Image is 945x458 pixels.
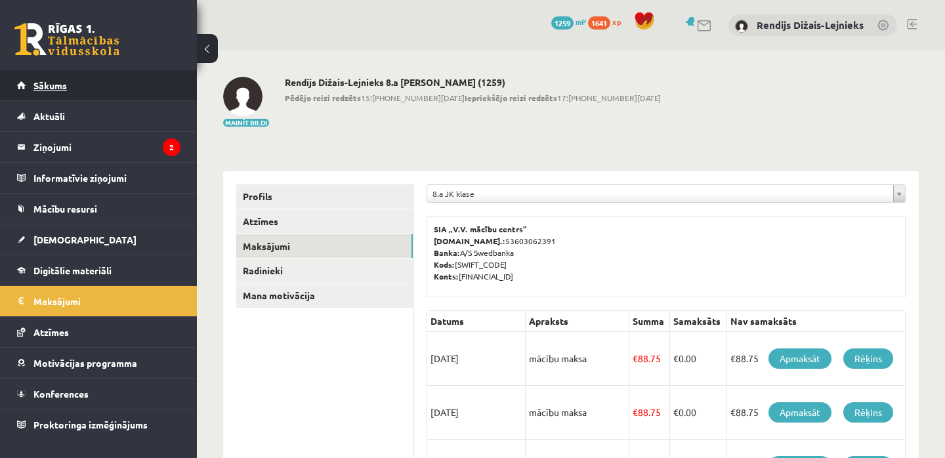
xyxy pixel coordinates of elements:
td: 0.00 [669,386,726,440]
span: Motivācijas programma [33,357,137,369]
span: Sākums [33,79,67,91]
span: 8.a JK klase [432,185,888,202]
a: Atzīmes [17,317,180,347]
a: Informatīvie ziņojumi [17,163,180,193]
td: [DATE] [427,332,526,386]
a: [DEMOGRAPHIC_DATA] [17,224,180,255]
span: € [673,406,679,418]
a: 1259 mP [551,16,586,27]
span: xp [612,16,621,27]
legend: Maksājumi [33,286,180,316]
b: [DOMAIN_NAME].: [434,236,505,246]
span: 1259 [551,16,574,30]
span: 1641 [588,16,610,30]
a: Maksājumi [17,286,180,316]
th: Nav samaksāts [726,311,905,332]
th: Summa [629,311,669,332]
a: Apmaksāt [768,348,831,369]
a: 8.a JK klase [427,185,905,202]
th: Datums [427,311,526,332]
a: Rēķins [843,348,893,369]
img: Rendijs Dižais-Lejnieks [735,20,748,33]
button: Mainīt bildi [223,119,269,127]
b: Banka: [434,247,460,258]
td: 0.00 [669,332,726,386]
b: Pēdējo reizi redzēts [285,93,361,103]
span: € [633,406,638,418]
b: Iepriekšējo reizi redzēts [465,93,557,103]
td: €88.75 [726,332,905,386]
a: Digitālie materiāli [17,255,180,285]
a: Proktoringa izmēģinājums [17,409,180,440]
span: Aktuāli [33,110,65,122]
a: 1641 xp [588,16,627,27]
td: mācību maksa [526,386,629,440]
span: [DEMOGRAPHIC_DATA] [33,234,136,245]
a: Radinieki [236,259,413,283]
a: Maksājumi [236,234,413,259]
h2: Rendijs Dižais-Lejnieks 8.a [PERSON_NAME] (1259) [285,77,661,88]
span: Mācību resursi [33,203,97,215]
a: Sākums [17,70,180,100]
span: € [633,352,638,364]
td: 88.75 [629,386,669,440]
td: mācību maksa [526,332,629,386]
th: Samaksāts [669,311,726,332]
a: Rīgas 1. Tālmācības vidusskola [14,23,119,56]
a: Ziņojumi2 [17,132,180,162]
a: Mācību resursi [17,194,180,224]
td: €88.75 [726,386,905,440]
td: [DATE] [427,386,526,440]
span: Digitālie materiāli [33,264,112,276]
span: € [673,352,679,364]
a: Profils [236,184,413,209]
a: Rēķins [843,402,893,423]
legend: Ziņojumi [33,132,180,162]
a: Rendijs Dižais-Lejnieks [757,18,864,31]
img: Rendijs Dižais-Lejnieks [223,77,262,116]
p: 53603062391 A/S Swedbanka [SWIFT_CODE] [FINANCIAL_ID] [434,223,898,282]
td: 88.75 [629,332,669,386]
a: Konferences [17,379,180,409]
a: Atzīmes [236,209,413,234]
a: Aktuāli [17,101,180,131]
b: Konts: [434,271,459,281]
b: SIA „V.V. mācību centrs” [434,224,528,234]
b: Kods: [434,259,455,270]
i: 2 [163,138,180,156]
span: mP [576,16,586,27]
th: Apraksts [526,311,629,332]
span: Konferences [33,388,89,400]
span: 15:[PHONE_NUMBER][DATE] 17:[PHONE_NUMBER][DATE] [285,92,661,104]
a: Mana motivācija [236,283,413,308]
a: Motivācijas programma [17,348,180,378]
legend: Informatīvie ziņojumi [33,163,180,193]
span: Atzīmes [33,326,69,338]
a: Apmaksāt [768,402,831,423]
span: Proktoringa izmēģinājums [33,419,148,430]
